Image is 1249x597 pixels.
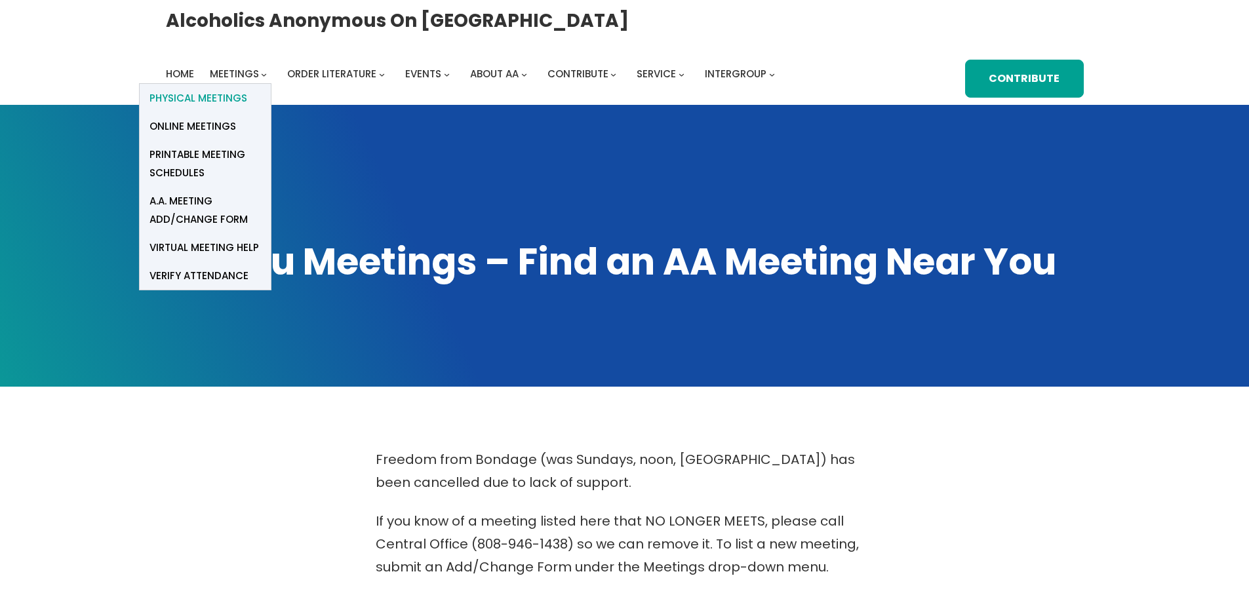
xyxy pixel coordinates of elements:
span: Service [637,67,676,81]
span: Printable Meeting Schedules [149,145,261,182]
span: A.A. Meeting Add/Change Form [149,192,261,229]
a: Printable Meeting Schedules [140,140,271,187]
span: verify attendance [149,267,248,285]
a: Meetings [210,65,259,83]
a: About AA [470,65,519,83]
a: Online Meetings [140,112,271,140]
a: A.A. Meeting Add/Change Form [140,187,271,233]
a: Intergroup [705,65,766,83]
button: Order Literature submenu [379,71,385,77]
span: Contribute [547,67,608,81]
span: Events [405,67,441,81]
a: Service [637,65,676,83]
a: Contribute [965,60,1083,98]
a: Home [166,65,194,83]
button: Intergroup submenu [769,71,775,77]
p: If you know of a meeting listed here that NO LONGER MEETS, please call Central Office (808-946-14... [376,510,874,579]
a: Events [405,65,441,83]
a: Alcoholics Anonymous on [GEOGRAPHIC_DATA] [166,5,629,37]
button: Meetings submenu [261,71,267,77]
button: Contribute submenu [610,71,616,77]
span: Meetings [210,67,259,81]
span: About AA [470,67,519,81]
a: Virtual Meeting Help [140,233,271,261]
span: Online Meetings [149,117,236,136]
span: Physical Meetings [149,89,247,107]
a: Contribute [547,65,608,83]
button: Events submenu [444,71,450,77]
span: Virtual Meeting Help [149,239,259,257]
a: verify attendance [140,261,271,290]
span: Order Literature [287,67,376,81]
h1: Oahu Meetings – Find an AA Meeting Near You [166,237,1084,287]
span: Intergroup [705,67,766,81]
button: Service submenu [679,71,684,77]
p: Freedom from Bondage (was Sundays, noon, [GEOGRAPHIC_DATA]) has been cancelled due to lack of sup... [376,448,874,494]
a: Physical Meetings [140,84,271,112]
button: About AA submenu [521,71,527,77]
nav: Intergroup [166,65,780,83]
span: Home [166,67,194,81]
